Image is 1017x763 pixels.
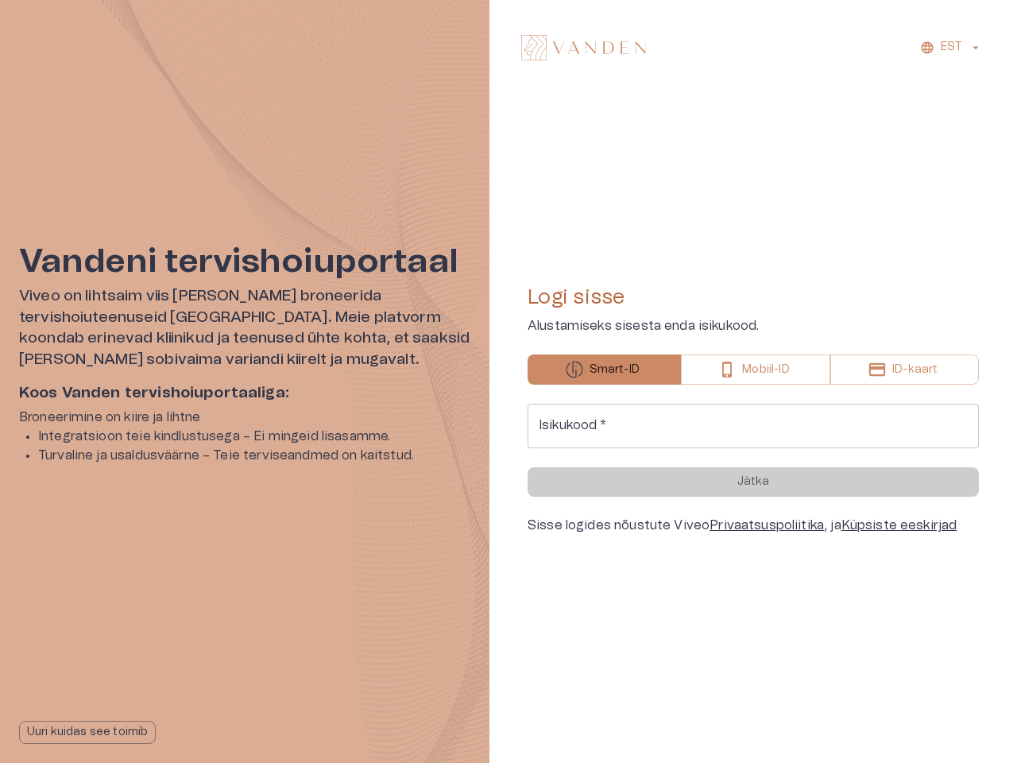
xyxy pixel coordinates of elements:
div: Sisse logides nõustute Viveo , ja [528,516,979,535]
iframe: Help widget launcher [893,691,1017,735]
a: Küpsiste eeskirjad [841,519,957,532]
p: Mobiil-ID [742,362,789,378]
p: ID-kaart [892,362,938,378]
p: Alustamiseks sisesta enda isikukood. [528,316,979,335]
button: Smart-ID [528,354,681,385]
p: EST [941,39,962,56]
button: Uuri kuidas see toimib [19,721,156,744]
a: Privaatsuspoliitika [710,519,824,532]
button: ID-kaart [830,354,979,385]
button: Mobiil-ID [681,354,831,385]
p: Smart-ID [590,362,640,378]
button: EST [918,36,985,59]
img: Vanden logo [521,35,646,60]
p: Uuri kuidas see toimib [27,724,148,741]
h4: Logi sisse [528,285,979,310]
